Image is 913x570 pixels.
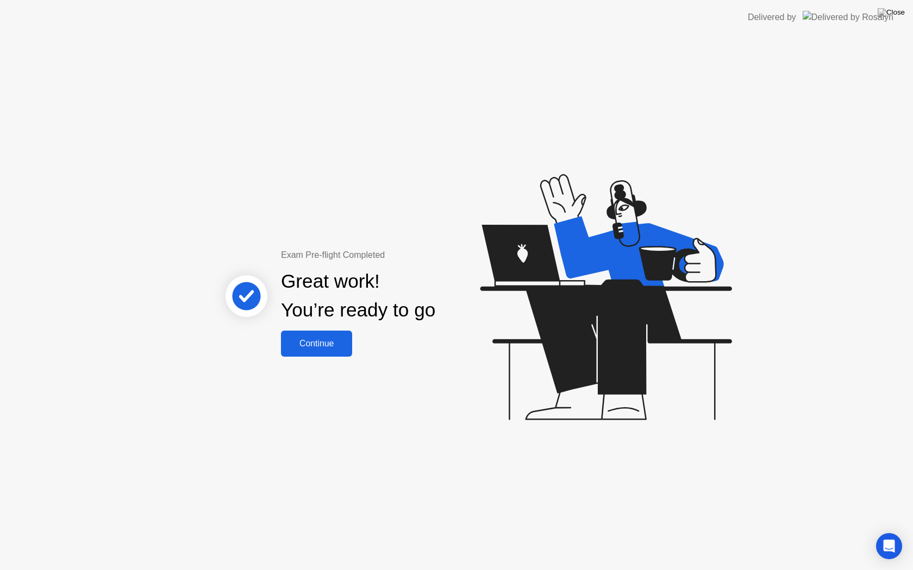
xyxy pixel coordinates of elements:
[878,8,905,17] img: Close
[876,533,902,559] div: Open Intercom Messenger
[281,249,505,262] div: Exam Pre-flight Completed
[803,11,893,23] img: Delivered by Rosalyn
[284,339,349,349] div: Continue
[281,331,352,357] button: Continue
[281,267,435,325] div: Great work! You’re ready to go
[748,11,796,24] div: Delivered by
